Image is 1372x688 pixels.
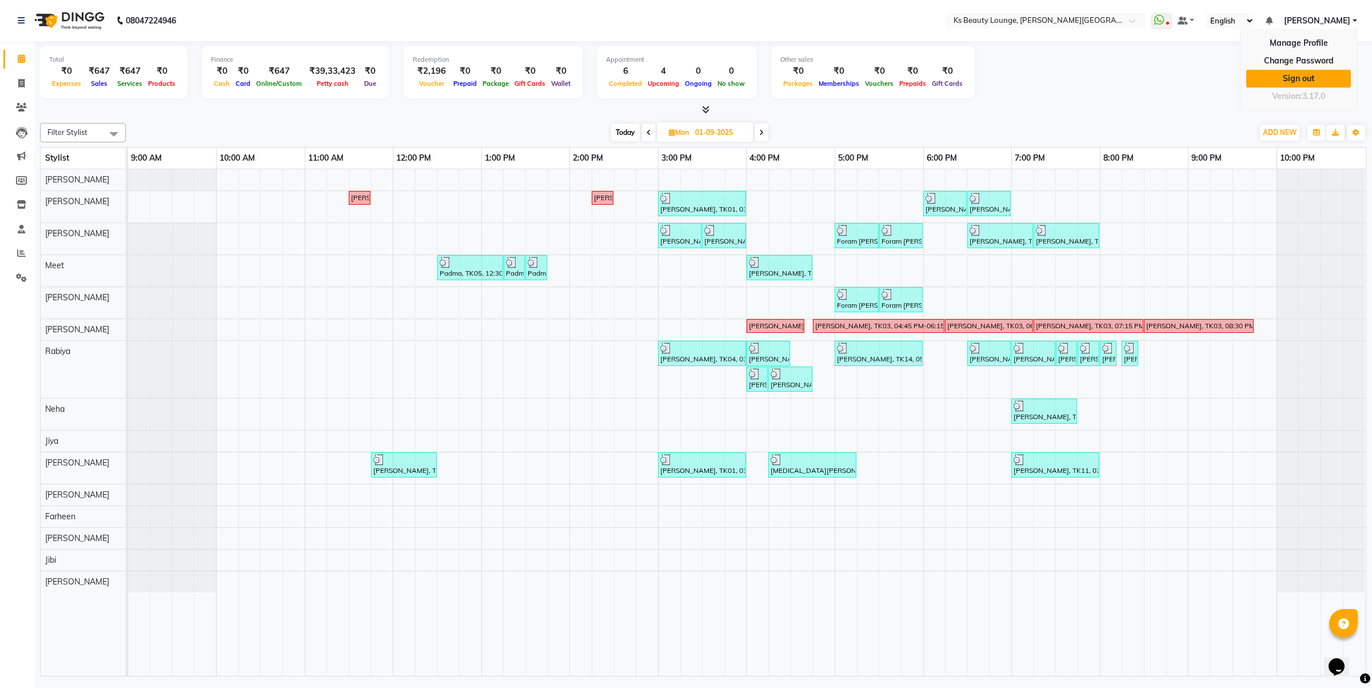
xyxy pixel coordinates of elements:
a: 4:00 PM [747,150,783,166]
div: Other sales [780,55,966,65]
div: [MEDICAL_DATA][PERSON_NAME], TK15, 04:15 PM-05:15 PM, Member Meni / Pedi - Bomb Pedicure [769,454,855,476]
a: 7:00 PM [1012,150,1048,166]
iframe: chat widget [1324,642,1361,677]
a: Manage Profile [1246,34,1351,52]
span: [PERSON_NAME] [45,228,109,238]
span: Due [361,79,379,88]
span: Online/Custom [253,79,305,88]
span: ADD NEW [1263,128,1297,137]
span: Jibi [45,555,56,565]
div: ₹2,196 [413,65,450,78]
span: Services [114,79,145,88]
div: [PERSON_NAME], TK04, 04:15 PM-04:45 PM, Member Head & Shoulder Massage 30 Mins [769,368,811,390]
div: Foram [PERSON_NAME], TK09, 05:00 PM-05:30 PM, Membership Free Head Massage [836,289,878,311]
b: 08047224946 [126,5,176,37]
div: [PERSON_NAME], TK03, 07:15 PM-08:30 PM, korean Formulation Therapy - Age Rewind [1035,321,1142,331]
a: 12:00 PM [393,150,434,166]
div: [PERSON_NAME], TK03, 06:15 PM-07:15 PM, Member Body Massage - Body Massage 60 Mins Swedish [946,321,1032,331]
div: 6 [606,65,645,78]
span: [PERSON_NAME] [1284,15,1350,27]
a: 1:00 PM [482,150,518,166]
span: Voucher [416,79,447,88]
a: 8:00 PM [1100,150,1136,166]
div: ₹647 [253,65,305,78]
div: 0 [715,65,748,78]
div: Version:3.17.0 [1246,88,1351,105]
span: Vouchers [862,79,896,88]
div: Padma, TK05, 01:15 PM-01:30 PM, Hair Spa Ritual And Scalp Treatments - Upgrade Sulfrate Free Wash [505,257,524,279]
div: ₹0 [862,65,896,78]
span: Neha [45,404,65,414]
div: ₹0 [512,65,548,78]
div: [PERSON_NAME], TK03, 04:45 PM-06:15 PM, Body Massage - Body Polishing Treatment [814,321,943,331]
div: [PERSON_NAME], TK11, 06:30 PM-07:00 PM, Member Hair Color - Highlights (Streaking) [968,193,1010,214]
span: [PERSON_NAME] [45,458,109,468]
div: [PERSON_NAME], TK10, 07:00 PM-07:30 PM, Face Care Add On Services - Face & Neck Bleach [1012,343,1054,364]
div: ₹0 [816,65,862,78]
span: Stylist [45,153,69,163]
div: ₹39,33,423 [305,65,360,78]
input: 2025-09-01 [692,124,749,141]
div: ₹0 [233,65,253,78]
span: [PERSON_NAME] [45,196,109,206]
div: [PERSON_NAME], TK08, 04:00 PM-04:45 PM, Haircut - Designer Stylist [748,257,811,279]
a: Change Password [1246,52,1351,70]
span: [PERSON_NAME] [45,174,109,185]
div: [PERSON_NAME], TK10, 08:00 PM-08:10 PM, Threading - Lowerlips [1101,343,1115,364]
div: [PERSON_NAME], TK06, 02:15 PM-02:30 PM, Summer 3Tenx Hair Spa [593,193,612,203]
span: Memberships [816,79,862,88]
a: 10:00 PM [1277,150,1318,166]
div: ₹0 [780,65,816,78]
span: Packages [780,79,816,88]
div: [PERSON_NAME], TK10, 08:15 PM-08:25 PM, Threading - Upperlips [1123,343,1137,364]
div: ₹0 [450,65,480,78]
span: Ongoing [682,79,715,88]
div: [PERSON_NAME], TK11, 06:00 PM-06:30 PM, Member Haircut - Designer Stylist [924,193,966,214]
div: ₹0 [929,65,966,78]
span: [PERSON_NAME] [45,292,109,303]
span: Sales [88,79,110,88]
a: 3:00 PM [659,150,695,166]
div: ₹0 [480,65,512,78]
div: [PERSON_NAME], TK11, 07:00 PM-08:00 PM, Member Meni / Pedi - [MEDICAL_DATA] Pedicure [1012,454,1098,476]
span: Rabiya [45,346,70,356]
span: Products [145,79,178,88]
a: 6:00 PM [924,150,960,166]
div: [PERSON_NAME], TK10, 06:30 PM-07:00 PM, Monthly Pampering - Quinoa [MEDICAL_DATA] Facial [968,343,1010,364]
div: 0 [682,65,715,78]
div: [PERSON_NAME] [PERSON_NAME], TK07, 11:30 AM-11:45 AM, Hair Cut - Designer Stylist [350,193,369,203]
div: 4 [645,65,682,78]
div: Total [49,55,178,65]
div: Appointment [606,55,748,65]
a: 10:00 AM [217,150,258,166]
span: Filter Stylist [47,128,87,137]
a: 9:00 PM [1188,150,1225,166]
div: [PERSON_NAME], TK10, 07:30 PM-07:45 PM, Threading - Eyebrows [1057,343,1076,364]
div: ₹0 [360,65,380,78]
span: Package [480,79,512,88]
div: ₹647 [114,65,145,78]
span: Mon [666,128,692,137]
span: No show [715,79,748,88]
span: Gift Cards [512,79,548,88]
span: Petty cash [314,79,352,88]
div: Foram [PERSON_NAME], TK09, 05:00 PM-05:30 PM, Member Hair Styling - Wash And Plain Dry (Mid Back) [836,225,878,246]
span: Card [233,79,253,88]
div: Redemption [413,55,573,65]
div: [PERSON_NAME], TK12, 03:30 PM-04:00 PM, Member Hair Styling - Wash And Plain Dry (Mid Back) [703,225,745,246]
div: Finance [211,55,380,65]
span: Expenses [49,79,84,88]
span: [PERSON_NAME] [45,490,109,500]
div: Foram [PERSON_NAME], TK09, 05:30 PM-06:00 PM, Member Hair Styling - Wash And Plain Dry (Mid Back) [880,289,922,311]
div: ₹0 [49,65,84,78]
div: [PERSON_NAME], TK11, 07:00 PM-07:45 PM, Member Meni / Pedi - Classic Manicure [1012,400,1076,422]
a: Sign out [1246,70,1351,88]
div: ₹0 [548,65,573,78]
a: 2:00 PM [570,150,606,166]
span: [PERSON_NAME] [45,533,109,543]
span: Farheen [45,511,75,522]
span: [PERSON_NAME] [45,576,109,587]
div: [PERSON_NAME], TK01, 03:00 PM-04:00 PM, Member Hair Spa Ritual And Scalp Treatments - Organic Rit... [659,193,745,214]
a: 5:00 PM [835,150,871,166]
div: ₹0 [211,65,233,78]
